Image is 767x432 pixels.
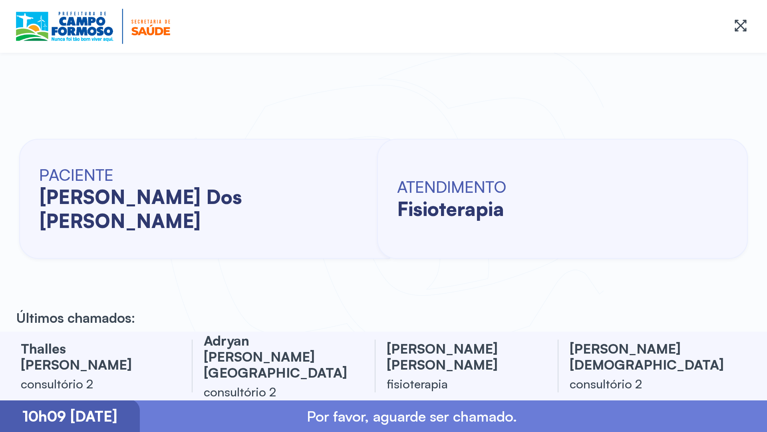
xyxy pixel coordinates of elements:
[204,332,356,380] h3: adryan [PERSON_NAME][GEOGRAPHIC_DATA]
[39,165,376,185] h6: PACIENTE
[204,384,356,400] div: consultório 2
[570,376,721,392] div: consultório 2
[39,185,376,233] h2: [PERSON_NAME] dos [PERSON_NAME]
[16,9,170,44] img: Logotipo do estabelecimento
[397,197,506,221] h2: fisioterapia
[397,177,506,197] h6: ATENDIMENTO
[16,309,135,326] p: Últimos chamados:
[387,376,538,392] div: fisioterapia
[387,340,538,372] h3: [PERSON_NAME] [PERSON_NAME]
[21,376,173,392] div: consultório 2
[570,340,721,372] h3: [PERSON_NAME][DEMOGRAPHIC_DATA]
[21,340,173,372] h3: thalles [PERSON_NAME]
